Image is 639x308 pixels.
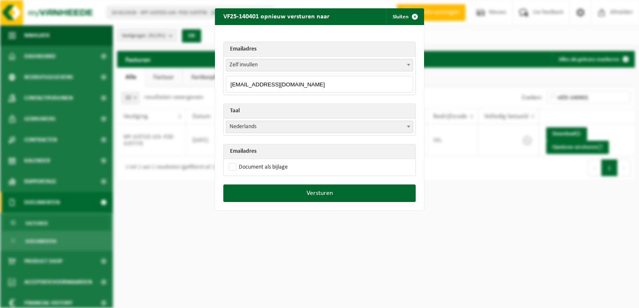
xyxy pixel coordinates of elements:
[224,104,415,119] th: Taal
[226,59,413,71] span: Zelf invullen
[224,42,415,57] th: Emailadres
[227,161,288,174] label: Document als bijlage
[223,184,416,202] button: Versturen
[386,8,423,25] button: Sluiten
[215,8,338,24] h2: VF25-140401 opnieuw versturen naar
[226,76,413,93] input: Emailadres
[226,121,413,133] span: Nederlands
[226,59,413,71] span: Zelf invullen
[226,121,413,133] span: Nederlands
[224,144,415,159] th: Emailadres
